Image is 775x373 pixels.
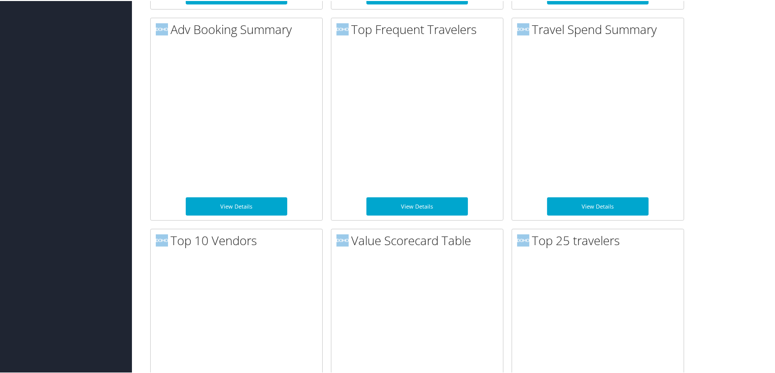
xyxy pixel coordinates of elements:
a: View Details [186,196,287,215]
a: View Details [547,196,649,215]
h2: Adv Booking Summary [156,20,322,37]
h2: Top 25 travelers [517,231,684,248]
h2: Top 10 Vendors [156,231,322,248]
a: View Details [366,196,468,215]
img: domo-logo.png [336,233,349,246]
h2: Top Frequent Travelers [336,20,503,37]
img: domo-logo.png [156,233,168,246]
img: domo-logo.png [336,22,349,35]
img: domo-logo.png [517,22,529,35]
img: domo-logo.png [517,233,529,246]
img: domo-logo.png [156,22,168,35]
h2: Travel Spend Summary [517,20,684,37]
h2: Value Scorecard Table [336,231,503,248]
